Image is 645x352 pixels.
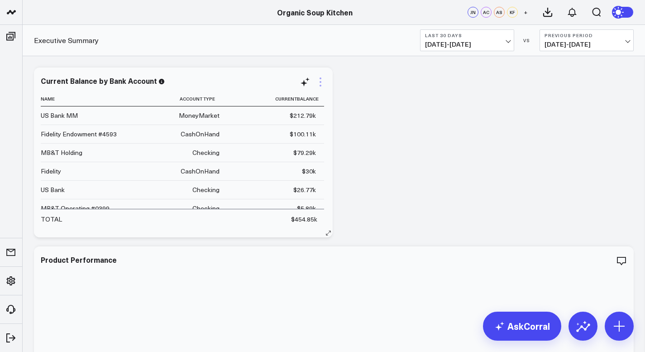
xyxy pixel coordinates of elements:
[507,7,518,18] div: KF
[545,41,629,48] span: [DATE] - [DATE]
[181,167,220,176] div: CashOnHand
[192,148,220,157] div: Checking
[468,7,478,18] div: JN
[34,35,99,45] a: Executive Summary
[520,7,531,18] button: +
[302,167,316,176] div: $30k
[41,76,157,86] div: Current Balance by Bank Account
[41,130,117,139] div: Fidelity Endowment #4593
[291,215,317,224] div: $454.85k
[131,92,228,106] th: Account Type
[540,29,634,51] button: Previous Period[DATE]-[DATE]
[41,92,131,106] th: Name
[228,92,324,106] th: Currentbalance
[41,204,110,213] div: MB&T Operating #0399
[181,130,220,139] div: CashOnHand
[41,167,61,176] div: Fidelity
[192,185,220,194] div: Checking
[420,29,514,51] button: Last 30 Days[DATE]-[DATE]
[481,7,492,18] div: AC
[483,312,561,341] a: AskCorral
[425,41,509,48] span: [DATE] - [DATE]
[545,33,629,38] b: Previous Period
[41,111,78,120] div: US Bank MM
[41,255,117,265] div: Product Performance
[293,185,316,194] div: $26.77k
[297,204,316,213] div: $5.89k
[41,148,82,157] div: MB&T Holding
[425,33,509,38] b: Last 30 Days
[41,215,62,224] div: TOTAL
[494,7,505,18] div: AS
[524,9,528,15] span: +
[519,38,535,43] div: VS
[179,111,220,120] div: MoneyMarket
[277,7,353,17] a: Organic Soup Kitchen
[290,130,316,139] div: $100.11k
[192,204,220,213] div: Checking
[293,148,316,157] div: $79.29k
[41,185,65,194] div: US Bank
[290,111,316,120] div: $212.79k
